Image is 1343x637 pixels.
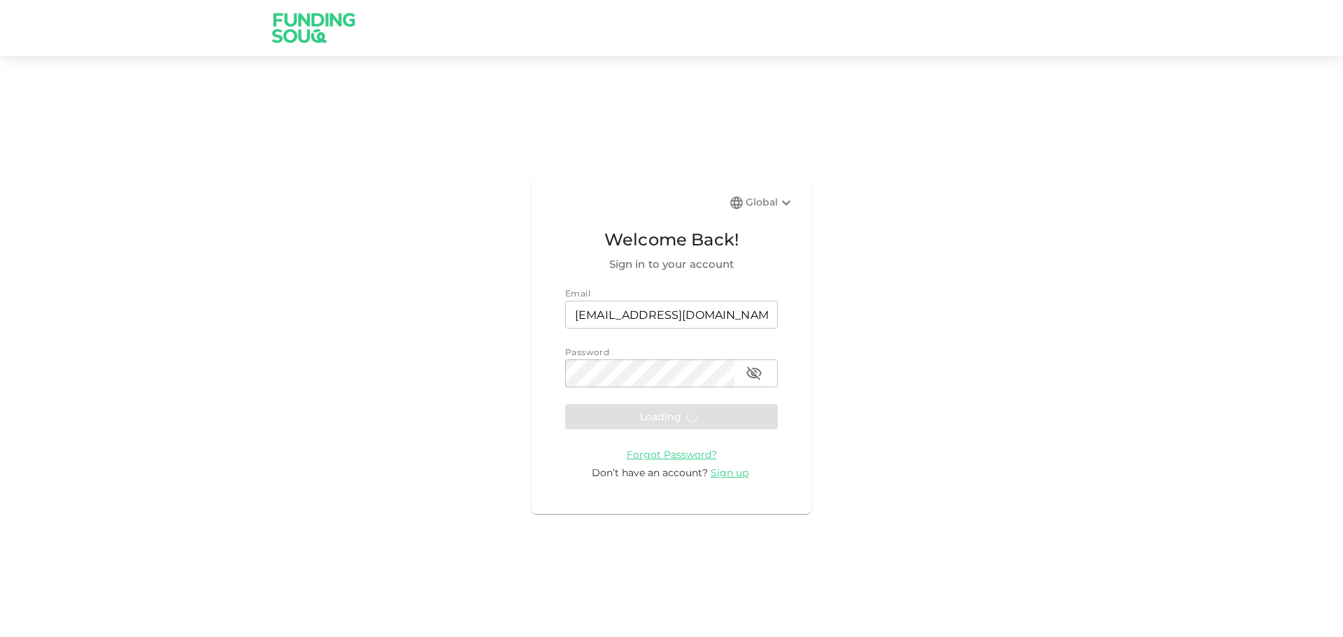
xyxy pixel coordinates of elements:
[565,227,778,253] span: Welcome Back!
[565,301,778,329] input: email
[565,359,734,387] input: password
[592,466,708,479] span: Don’t have an account?
[565,256,778,273] span: Sign in to your account
[565,288,590,299] span: Email
[565,347,609,357] span: Password
[746,194,795,211] div: Global
[711,466,748,479] span: Sign up
[627,448,717,461] a: Forgot Password?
